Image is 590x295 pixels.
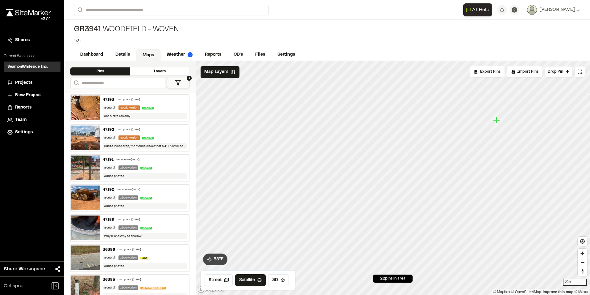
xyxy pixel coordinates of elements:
a: Files [249,49,271,61]
span: Reset bearing to north [578,267,587,276]
div: Last updated [DATE] [118,278,141,282]
button: Open AI Assistant [463,3,492,16]
div: General [103,225,116,230]
span: New Project [15,92,41,99]
button: Search [74,5,85,15]
div: Layers [130,67,189,75]
div: Last updated [DATE] [117,188,140,192]
div: Last updated [DATE] [117,98,140,102]
div: 20 ft [563,279,587,286]
button: [PERSON_NAME] [527,5,580,15]
img: file [71,96,100,120]
img: rebrand.png [6,9,51,16]
a: Reports [199,49,227,61]
div: Observation [118,255,138,260]
a: Maxar [574,290,588,294]
span: Team [15,117,27,123]
div: 47191 [103,157,114,163]
div: General [103,165,116,170]
span: Export Pins [480,69,501,75]
div: Last updated [DATE] [117,128,140,132]
button: Reset bearing to north [578,267,587,276]
a: OpenStreetMap [511,290,541,294]
div: Added photos [103,263,187,269]
div: 47190 [103,187,114,193]
button: Find my location [578,237,587,246]
span: Sewer [140,227,152,229]
img: file [71,216,100,240]
span: Reports [15,104,31,111]
div: Woodfield - Woven [74,25,179,35]
div: No pins available to export [470,66,505,77]
div: Added photos [103,173,187,179]
img: file [71,126,100,150]
img: file [71,186,100,210]
span: Projects [15,79,32,86]
a: Maps [136,49,160,61]
div: Last updated [DATE] [117,218,140,222]
span: GR3941 [74,25,102,35]
span: AI Help [472,6,489,14]
div: Observation [118,165,138,170]
a: Weather [160,49,199,61]
a: Projects [7,79,57,86]
a: Mapbox logo [197,286,225,293]
span: Collapse [4,282,23,290]
div: Due to inside drop, the manhole is a 5’ not a 4’. This will be reflected on the as built. [103,143,187,149]
canvas: Map [196,61,590,295]
div: Why 5’ and why so shallow [103,233,187,239]
span: Sewer [140,197,152,199]
button: 58°F [203,254,227,265]
button: 3D [268,274,289,286]
a: CD's [227,49,249,61]
span: Gas [140,257,148,259]
button: Street [205,274,233,286]
span: 58 ° F [214,256,224,263]
div: General [103,195,116,200]
div: Pins [70,67,130,75]
p: Current Workspace [4,53,60,59]
div: Last updated [DATE] [118,248,141,252]
div: General [103,255,116,260]
span: Sewer [142,137,154,139]
span: 1 [187,76,192,81]
div: 47189 [103,217,114,223]
span: 22 pins in area [380,276,405,281]
div: Observation [118,285,138,290]
span: Drop Pin [548,69,563,75]
button: Satellite [235,274,266,286]
a: Team [7,117,57,123]
div: 36385 [103,277,115,283]
img: file [71,156,100,180]
div: 36386 [103,247,115,253]
div: Observation [118,225,138,230]
button: Zoom in [578,249,587,258]
div: Map marker [493,116,501,124]
a: New Project [7,92,57,99]
div: Observation [118,195,138,200]
a: Map feedback [543,290,573,294]
div: Needs Action [118,135,140,140]
button: Search [70,78,81,88]
div: 47192 [103,127,114,133]
span: Shares [15,37,30,44]
div: Last updated [DATE] [116,158,139,162]
div: General [103,105,116,110]
img: file [71,246,100,270]
a: Details [109,49,136,61]
a: Settings [7,129,57,136]
span: Settings [15,129,33,136]
div: General [103,285,116,290]
a: Dashboard [74,49,109,61]
h3: SeamonWhiteside Inc. [7,64,48,70]
img: User [527,5,537,15]
button: Zoom out [578,258,587,267]
a: Settings [271,49,301,61]
div: Oh geez...please don't... [6,16,51,22]
a: Reports [7,104,57,111]
div: Import Pins into your project [507,66,542,77]
span: Communication [140,287,166,289]
div: Added photos [103,203,187,209]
